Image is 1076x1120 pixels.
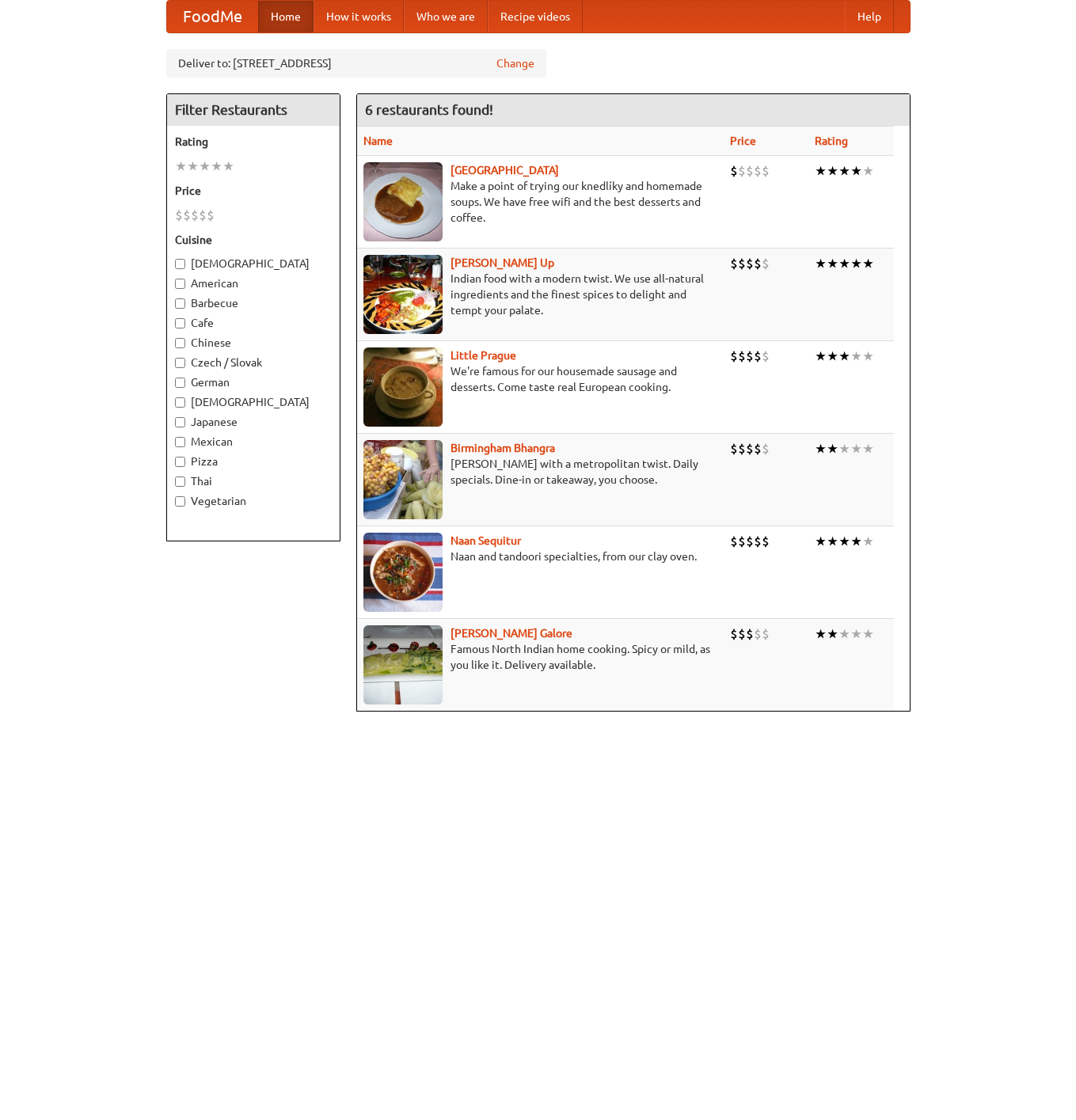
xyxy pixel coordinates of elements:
li: ★ [862,347,874,365]
li: ★ [850,533,862,550]
li: $ [730,440,738,457]
li: ★ [850,255,862,272]
label: American [175,275,332,291]
input: Czech / Slovak [175,358,185,368]
label: Japanese [175,414,332,430]
label: Pizza [175,454,332,469]
input: Cafe [175,318,185,328]
li: $ [746,533,754,550]
label: German [175,374,332,390]
li: ★ [838,533,850,550]
li: ★ [838,162,850,180]
li: $ [738,162,746,180]
li: $ [754,347,762,365]
input: American [175,279,185,289]
li: $ [746,255,754,272]
input: Chinese [175,338,185,348]
label: Chinese [175,335,332,351]
img: naansequitur.jpg [363,533,443,612]
a: Help [845,1,894,32]
li: $ [730,625,738,643]
li: ★ [199,158,211,175]
p: Indian food with a modern twist. We use all-natural ingredients and the finest spices to delight ... [363,271,718,318]
input: Mexican [175,437,185,447]
li: $ [754,625,762,643]
a: FoodMe [167,1,258,32]
li: $ [754,440,762,457]
input: [DEMOGRAPHIC_DATA] [175,397,185,408]
li: $ [754,255,762,272]
li: ★ [815,440,827,457]
li: $ [738,533,746,550]
li: ★ [815,255,827,272]
li: $ [730,162,738,180]
li: $ [762,533,770,550]
li: $ [738,440,746,457]
li: ★ [850,162,862,180]
li: ★ [815,625,827,643]
input: Barbecue [175,298,185,309]
li: ★ [862,255,874,272]
img: czechpoint.jpg [363,162,443,241]
li: ★ [815,162,827,180]
p: [PERSON_NAME] with a metropolitan twist. Daily specials. Dine-in or takeaway, you choose. [363,456,718,488]
li: $ [730,255,738,272]
li: $ [175,207,183,224]
li: ★ [175,158,187,175]
li: ★ [827,533,838,550]
li: $ [746,440,754,457]
p: Famous North Indian home cooking. Spicy or mild, as you like it. Delivery available. [363,641,718,673]
li: ★ [850,347,862,365]
li: ★ [827,255,838,272]
li: $ [762,162,770,180]
li: $ [754,533,762,550]
p: Naan and tandoori specialties, from our clay oven. [363,549,718,564]
li: $ [746,625,754,643]
li: $ [746,347,754,365]
a: Little Prague [451,349,516,362]
b: [PERSON_NAME] Galore [451,627,572,640]
li: ★ [827,162,838,180]
li: $ [738,625,746,643]
input: [DEMOGRAPHIC_DATA] [175,259,185,269]
li: ★ [838,255,850,272]
img: bhangra.jpg [363,440,443,519]
li: $ [199,207,207,224]
b: Birmingham Bhangra [451,442,555,454]
li: $ [183,207,191,224]
li: ★ [838,625,850,643]
li: $ [754,162,762,180]
p: We're famous for our housemade sausage and desserts. Come taste real European cooking. [363,363,718,395]
input: Vegetarian [175,496,185,507]
a: How it works [314,1,404,32]
h5: Cuisine [175,232,332,248]
li: $ [730,347,738,365]
li: ★ [827,625,838,643]
img: currygalore.jpg [363,625,443,704]
li: $ [207,207,215,224]
li: ★ [827,440,838,457]
h5: Rating [175,134,332,150]
label: [DEMOGRAPHIC_DATA] [175,394,332,410]
li: ★ [222,158,234,175]
label: Cafe [175,315,332,331]
a: Recipe videos [488,1,583,32]
li: ★ [862,625,874,643]
label: Barbecue [175,295,332,311]
input: German [175,378,185,388]
label: Vegetarian [175,493,332,509]
img: littleprague.jpg [363,347,443,427]
a: Home [258,1,314,32]
li: $ [746,162,754,180]
li: ★ [187,158,199,175]
h4: Filter Restaurants [167,94,340,126]
a: Name [363,135,393,147]
img: curryup.jpg [363,255,443,334]
a: [PERSON_NAME] Up [451,256,554,269]
li: ★ [862,533,874,550]
a: Rating [815,135,848,147]
input: Japanese [175,417,185,427]
li: $ [738,255,746,272]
